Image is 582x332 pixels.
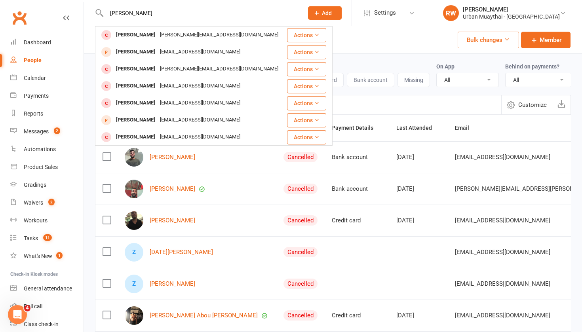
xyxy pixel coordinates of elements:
div: [PERSON_NAME] [114,46,158,58]
div: Bank account [332,186,382,192]
img: Mohamed [125,306,143,325]
button: Actions [287,62,326,76]
div: [PERSON_NAME] [114,97,158,109]
a: Calendar [10,69,84,87]
div: [DATE] [396,312,441,319]
a: Messages 2 [10,123,84,140]
div: [PERSON_NAME] [114,114,158,126]
span: [EMAIL_ADDRESS][DOMAIN_NAME] [455,150,550,165]
div: [PERSON_NAME][EMAIL_ADDRESS][DOMAIN_NAME] [158,29,281,41]
span: [EMAIL_ADDRESS][DOMAIN_NAME] [455,213,550,228]
div: Cancelled [283,215,318,226]
a: What's New1 [10,247,84,265]
div: [PERSON_NAME][EMAIL_ADDRESS][DOMAIN_NAME] [158,63,281,75]
a: Reports [10,105,84,123]
button: Email [455,123,478,133]
label: On App [436,63,455,70]
div: [EMAIL_ADDRESS][DOMAIN_NAME] [158,97,243,109]
div: [DATE] [396,186,441,192]
span: 2 [48,199,55,205]
button: Actions [287,45,326,59]
span: 4 [24,305,30,311]
span: 11 [43,234,52,241]
div: Cancelled [283,279,318,289]
button: Actions [287,113,326,127]
div: Bank account [332,154,382,161]
div: Credit card [332,217,382,224]
div: Class check-in [24,321,59,327]
button: Payment Details [332,123,382,133]
div: Messages [24,128,49,135]
div: Tasks [24,235,38,241]
span: Add [322,10,332,16]
span: 2 [54,127,60,134]
div: [PERSON_NAME] [114,63,158,75]
div: Urban Muaythai - [GEOGRAPHIC_DATA] [463,13,560,20]
a: Payments [10,87,84,105]
div: Cancelled [283,247,318,257]
span: Payment Details [332,125,382,131]
button: Actions [287,28,326,42]
span: Email [455,125,478,131]
div: RW [443,5,459,21]
div: Roll call [24,303,42,309]
a: People [10,51,84,69]
div: Workouts [24,217,48,224]
button: Missing [398,73,430,87]
button: Bank account [347,73,394,87]
a: Waivers 2 [10,194,84,212]
div: Zakariya [125,275,143,293]
div: People [24,57,42,63]
div: [PERSON_NAME] [114,29,158,41]
a: Tasks 11 [10,230,84,247]
span: Member [540,35,561,45]
div: [DATE] [396,154,441,161]
iframe: Intercom live chat [8,305,27,324]
img: David [125,180,143,198]
span: Customize [518,100,547,110]
div: Credit card [332,312,382,319]
a: [PERSON_NAME] Abou [PERSON_NAME] [150,312,258,319]
button: Customize [501,95,552,114]
a: [DATE][PERSON_NAME] [150,249,213,256]
img: Arvin [125,148,143,167]
label: Behind on payments? [505,63,559,70]
a: Dashboard [10,34,84,51]
a: Clubworx [10,8,29,28]
div: Cancelled [283,310,318,321]
div: General attendance [24,285,72,292]
span: [EMAIL_ADDRESS][DOMAIN_NAME] [455,276,550,291]
div: Payments [24,93,49,99]
a: Product Sales [10,158,84,176]
button: Last Attended [396,123,441,133]
a: [PERSON_NAME] [150,217,195,224]
button: Actions [287,79,326,93]
div: [PERSON_NAME] [463,6,560,13]
a: Roll call [10,298,84,315]
div: What's New [24,253,52,259]
a: Automations [10,140,84,158]
button: Actions [287,130,326,144]
span: [EMAIL_ADDRESS][DOMAIN_NAME] [455,308,550,323]
button: Actions [287,96,326,110]
button: Bulk changes [458,32,519,48]
button: Add [308,6,342,20]
div: [EMAIL_ADDRESS][DOMAIN_NAME] [158,46,243,58]
span: Last Attended [396,125,441,131]
div: Zul [125,243,143,262]
input: Search... [104,8,298,19]
div: [DATE] [396,217,441,224]
div: Reports [24,110,43,117]
a: [PERSON_NAME] [150,186,195,192]
div: [EMAIL_ADDRESS][DOMAIN_NAME] [158,131,243,143]
a: General attendance kiosk mode [10,280,84,298]
div: Product Sales [24,164,58,170]
div: Cancelled [283,184,318,194]
a: [PERSON_NAME] [150,281,195,287]
div: [EMAIL_ADDRESS][DOMAIN_NAME] [158,114,243,126]
div: Calendar [24,75,46,81]
div: [PERSON_NAME] [114,131,158,143]
div: [EMAIL_ADDRESS][DOMAIN_NAME] [158,80,243,92]
div: Cancelled [283,152,318,162]
span: [EMAIL_ADDRESS][DOMAIN_NAME] [455,245,550,260]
